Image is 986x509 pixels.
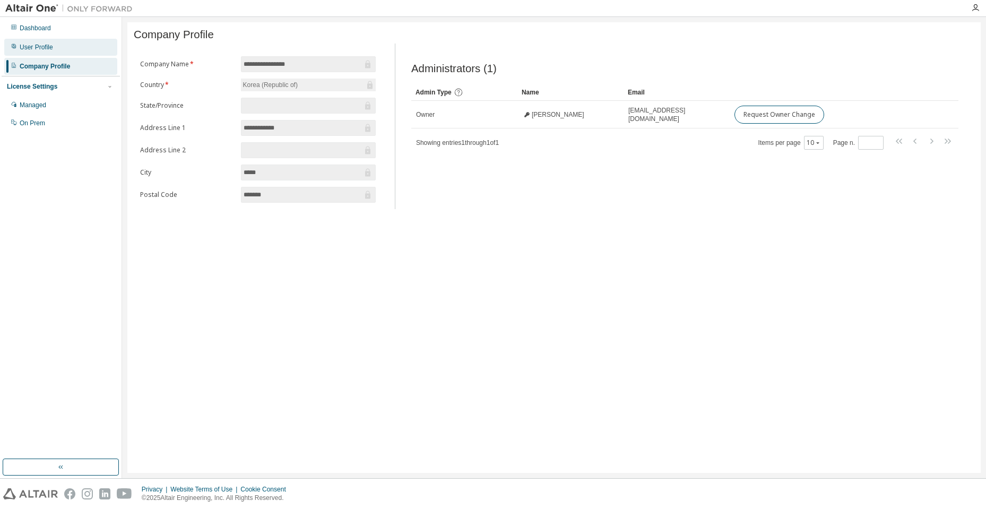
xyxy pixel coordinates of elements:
[807,139,821,147] button: 10
[522,84,619,101] div: Name
[20,62,70,71] div: Company Profile
[833,136,884,150] span: Page n.
[64,488,75,499] img: facebook.svg
[134,29,214,41] span: Company Profile
[628,106,725,123] span: [EMAIL_ADDRESS][DOMAIN_NAME]
[140,146,235,154] label: Address Line 2
[20,119,45,127] div: On Prem
[416,110,435,119] span: Owner
[20,101,46,109] div: Managed
[628,84,725,101] div: Email
[411,63,497,75] span: Administrators (1)
[142,485,170,494] div: Privacy
[5,3,138,14] img: Altair One
[734,106,824,124] button: Request Owner Change
[170,485,240,494] div: Website Terms of Use
[416,89,452,96] span: Admin Type
[532,110,584,119] span: [PERSON_NAME]
[20,24,51,32] div: Dashboard
[140,168,235,177] label: City
[416,139,499,146] span: Showing entries 1 through 1 of 1
[20,43,53,51] div: User Profile
[7,82,57,91] div: License Settings
[3,488,58,499] img: altair_logo.svg
[140,101,235,110] label: State/Province
[241,79,299,91] div: Korea (Republic of)
[140,81,235,89] label: Country
[117,488,132,499] img: youtube.svg
[241,79,376,91] div: Korea (Republic of)
[82,488,93,499] img: instagram.svg
[140,191,235,199] label: Postal Code
[140,60,235,68] label: Company Name
[142,494,292,503] p: © 2025 Altair Engineering, Inc. All Rights Reserved.
[140,124,235,132] label: Address Line 1
[758,136,824,150] span: Items per page
[240,485,292,494] div: Cookie Consent
[99,488,110,499] img: linkedin.svg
